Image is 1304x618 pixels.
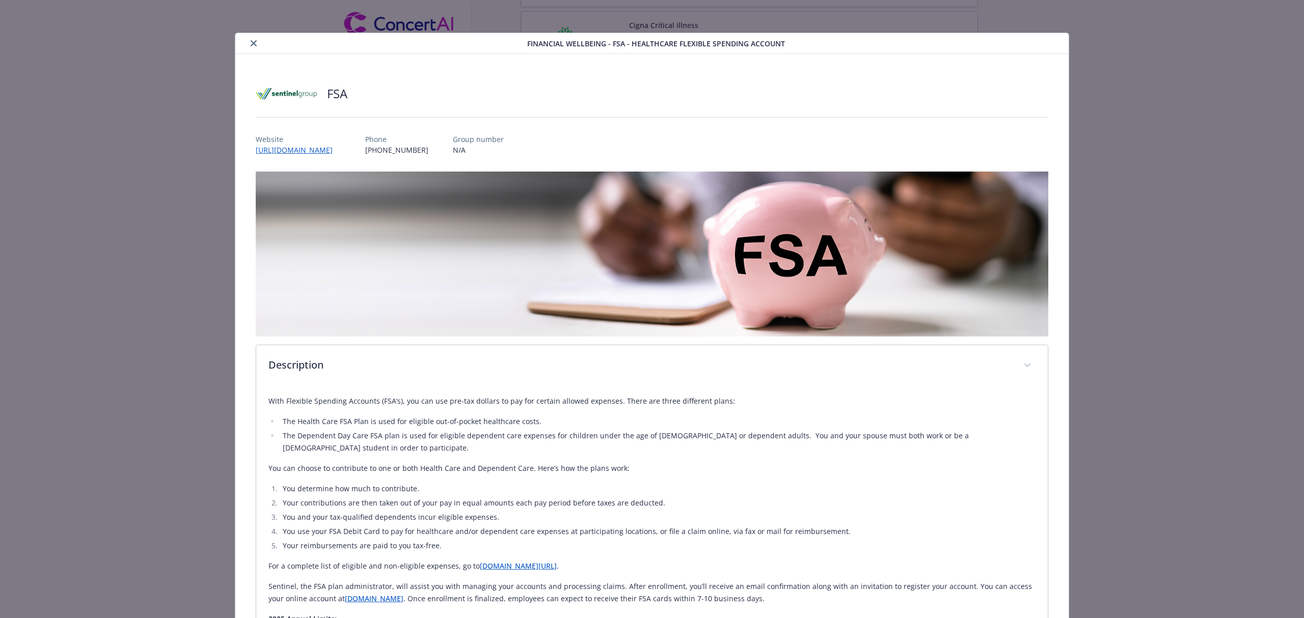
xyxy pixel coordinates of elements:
div: Description [256,345,1048,387]
h2: FSA [327,85,347,102]
img: banner [256,172,1048,336]
p: Sentinel, the FSA plan administrator, will assist you with managing your accounts and processing ... [268,580,1036,605]
p: Phone [365,134,428,145]
li: You use your FSA Debit Card to pay for healthcare and/or dependent care expenses at participating... [280,525,1036,538]
li: You and your tax-qualified dependents incur eligible expenses. [280,511,1036,523]
li: The Dependent Day Care FSA plan is used for eligible dependent care expenses for children under t... [280,430,1036,454]
li: The Health Care FSA Plan is used for eligible out-of-pocket healthcare costs. [280,415,1036,428]
p: Group number [453,134,504,145]
p: With Flexible Spending Accounts (FSA’s), you can use pre-tax dollars to pay for certain allowed e... [268,395,1036,407]
p: N/A [453,145,504,155]
p: You can choose to contribute to one or both Health Care and Dependent Care. Here’s how the plans ... [268,462,1036,474]
a: [DOMAIN_NAME][URL] [480,561,557,571]
p: [PHONE_NUMBER] [365,145,428,155]
p: For a complete list of eligible and non-eligible expenses, go to . [268,560,1036,572]
a: [DOMAIN_NAME] [345,594,403,603]
p: Description [268,357,1011,373]
li: You determine how much to contribute. [280,483,1036,495]
li: Your contributions are then taken out of your pay in equal amounts each pay period before taxes a... [280,497,1036,509]
li: Your reimbursements are paid to you tax-free. [280,540,1036,552]
span: Financial Wellbeing - FSA - Healthcare Flexible Spending Account [527,38,785,49]
button: close [248,37,260,49]
a: [URL][DOMAIN_NAME] [256,145,341,155]
img: Sentinel Insurance Company, Ltd. [256,78,317,109]
p: Website [256,134,341,145]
